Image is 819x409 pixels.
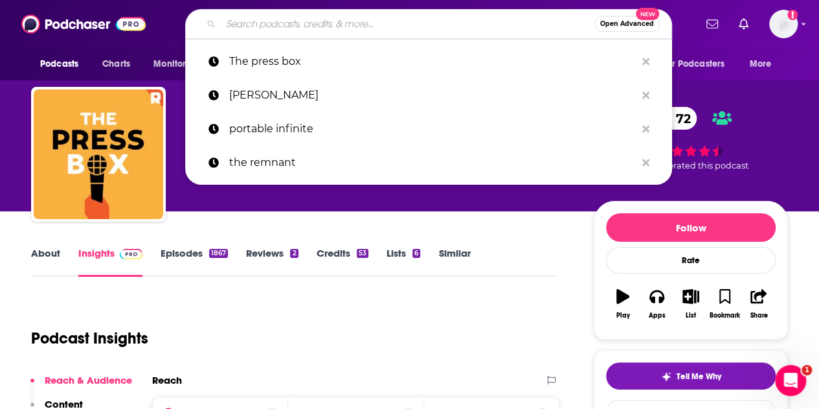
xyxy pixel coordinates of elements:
[606,213,776,242] button: Follow
[616,312,630,320] div: Play
[30,374,132,398] button: Reach & Audience
[185,78,672,112] a: [PERSON_NAME]
[769,10,798,38] img: User Profile
[153,55,199,73] span: Monitoring
[40,55,78,73] span: Podcasts
[750,55,772,73] span: More
[34,89,163,219] img: The Press Box
[185,112,672,146] a: portable infinite
[229,78,636,112] p: karen hao
[649,312,666,320] div: Apps
[606,362,776,390] button: tell me why sparkleTell Me Why
[229,112,636,146] p: portable infinite
[31,329,148,348] h1: Podcast Insights
[600,21,654,27] span: Open Advanced
[120,249,142,259] img: Podchaser Pro
[606,247,776,274] div: Rate
[686,312,696,320] div: List
[708,281,741,327] button: Bookmark
[787,10,798,20] svg: Add a profile image
[741,52,788,76] button: open menu
[769,10,798,38] span: Logged in as gabrielle.gantz
[357,249,368,258] div: 53
[701,13,723,35] a: Show notifications dropdown
[674,281,708,327] button: List
[594,99,788,179] div: 72 6 peoplerated this podcast
[229,146,636,180] p: the remnant
[673,161,748,170] span: rated this podcast
[21,12,146,36] img: Podchaser - Follow, Share and Rate Podcasts
[769,10,798,38] button: Show profile menu
[209,249,228,258] div: 1867
[31,52,95,76] button: open menu
[438,247,470,277] a: Similar
[412,249,420,258] div: 6
[802,365,812,375] span: 1
[387,247,420,277] a: Lists6
[221,14,594,34] input: Search podcasts, credits, & more...
[185,9,672,39] div: Search podcasts, credits, & more...
[661,371,671,382] img: tell me why sparkle
[317,247,368,277] a: Credits53
[662,55,724,73] span: For Podcasters
[31,247,60,277] a: About
[185,146,672,180] a: the remnant
[78,247,142,277] a: InsightsPodchaser Pro
[144,52,216,76] button: open menu
[229,45,636,78] p: The press box
[45,374,132,386] p: Reach & Audience
[290,249,298,258] div: 2
[640,281,673,327] button: Apps
[710,312,740,320] div: Bookmark
[654,52,743,76] button: open menu
[102,55,130,73] span: Charts
[606,281,640,327] button: Play
[677,371,721,382] span: Tell Me Why
[636,8,659,20] span: New
[734,13,754,35] a: Show notifications dropdown
[663,107,697,130] span: 72
[650,107,697,130] a: 72
[152,374,182,386] h2: Reach
[775,365,806,396] iframe: Intercom live chat
[594,16,660,32] button: Open AdvancedNew
[161,247,228,277] a: Episodes1867
[742,281,776,327] button: Share
[185,45,672,78] a: The press box
[246,247,298,277] a: Reviews2
[750,312,767,320] div: Share
[94,52,138,76] a: Charts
